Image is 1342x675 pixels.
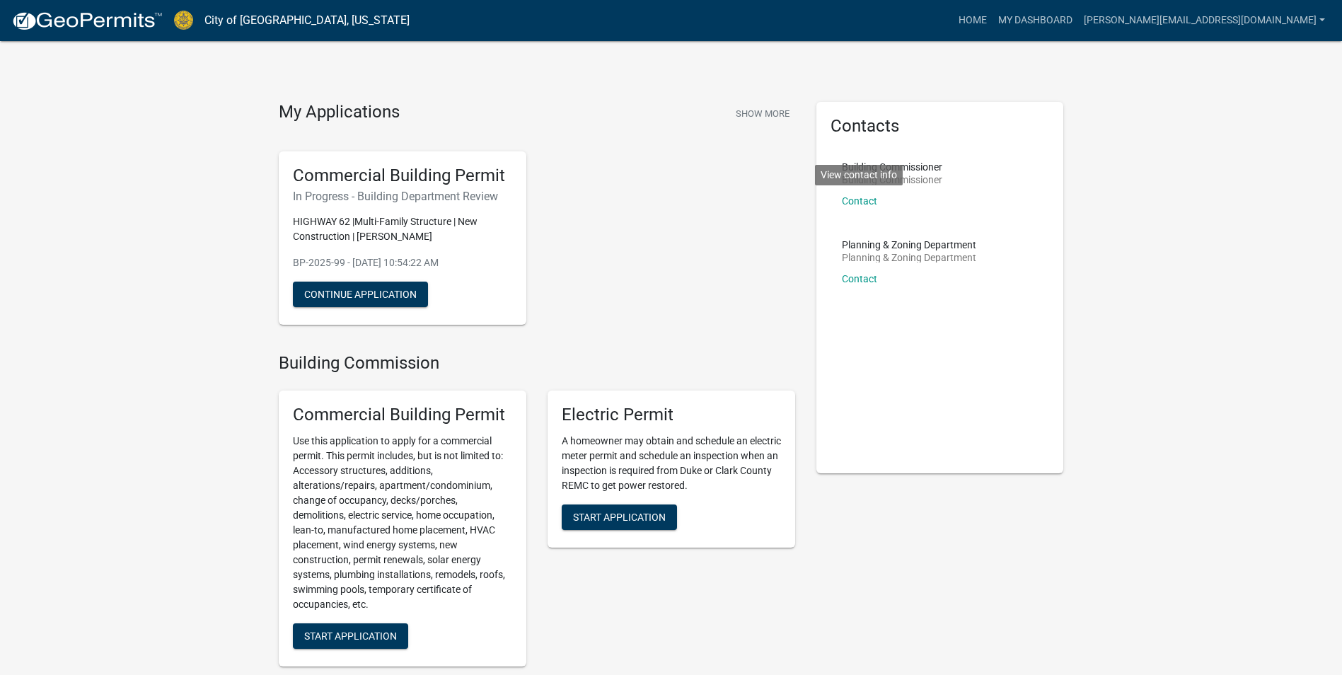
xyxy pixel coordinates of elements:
[279,353,795,374] h4: Building Commission
[842,253,976,262] p: Planning & Zoning Department
[174,11,193,30] img: City of Jeffersonville, Indiana
[293,166,512,186] h5: Commercial Building Permit
[1078,7,1331,34] a: [PERSON_NAME][EMAIL_ADDRESS][DOMAIN_NAME]
[562,434,781,493] p: A homeowner may obtain and schedule an electric meter permit and schedule an inspection when an i...
[293,405,512,425] h5: Commercial Building Permit
[293,434,512,612] p: Use this application to apply for a commercial permit. This permit includes, but is not limited t...
[842,240,976,250] p: Planning & Zoning Department
[293,282,428,307] button: Continue Application
[204,8,410,33] a: City of [GEOGRAPHIC_DATA], [US_STATE]
[730,102,795,125] button: Show More
[953,7,993,34] a: Home
[573,512,666,523] span: Start Application
[293,255,512,270] p: BP-2025-99 - [DATE] 10:54:22 AM
[842,195,877,207] a: Contact
[562,504,677,530] button: Start Application
[304,630,397,642] span: Start Application
[993,7,1078,34] a: My Dashboard
[293,214,512,244] p: HIGHWAY 62 |Multi-Family Structure | New Construction | [PERSON_NAME]
[293,190,512,203] h6: In Progress - Building Department Review
[842,273,877,284] a: Contact
[831,116,1050,137] h5: Contacts
[279,102,400,123] h4: My Applications
[842,162,942,172] p: Building Commissioner
[293,623,408,649] button: Start Application
[562,405,781,425] h5: Electric Permit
